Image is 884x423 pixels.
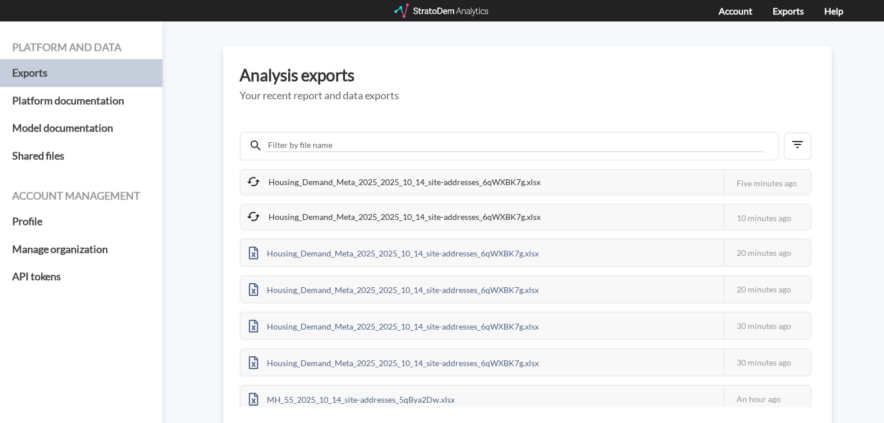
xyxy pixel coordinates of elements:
[267,139,763,152] input: Filter by file name
[241,247,547,256] a: Housing_Demand_Meta_2025_2025_10_14_site-addresses_6qWXBK7g.xlsx
[12,114,150,142] a: Model documentation
[241,349,547,375] div: Housing_Demand_Meta_2025_2025_10_14_site-addresses_6qWXBK7g.xlsx
[824,5,843,16] a: Help
[719,5,752,16] a: Account
[773,5,804,16] a: Exports
[241,276,547,302] div: Housing_Demand_Meta_2025_2025_10_14_site-addresses_6qWXBK7g.xlsx
[723,349,810,375] div: 30 minutes ago
[723,276,810,302] div: 20 minutes ago
[12,59,150,87] a: Exports
[241,386,463,412] div: MH_55_2025_10_14_site-addresses_5qBya2Dw.xlsx
[723,205,810,231] div: 10 minutes ago
[241,283,547,293] a: Housing_Demand_Meta_2025_2025_10_14_site-addresses_6qWXBK7g.xlsx
[241,356,547,366] a: Housing_Demand_Meta_2025_2025_10_14_site-addresses_6qWXBK7g.xlsx
[12,87,150,115] a: Platform documentation
[12,190,150,202] h4: Account management
[240,90,816,102] h5: Your recent report and data exports
[723,313,810,339] div: 30 minutes ago
[723,240,810,266] div: 20 minutes ago
[12,142,150,170] a: Shared files
[241,313,547,339] div: Housing_Demand_Meta_2025_2025_10_14_site-addresses_6qWXBK7g.xlsx
[12,263,150,291] a: API tokens
[241,320,547,330] a: Housing_Demand_Meta_2025_2025_10_14_site-addresses_6qWXBK7g.xlsx
[241,240,547,266] div: Housing_Demand_Meta_2025_2025_10_14_site-addresses_6qWXBK7g.xlsx
[241,170,549,194] div: Housing_Demand_Meta_2025_2025_10_14_site-addresses_6qWXBK7g.xlsx
[241,205,549,229] div: Housing_Demand_Meta_2025_2025_10_14_site-addresses_6qWXBK7g.xlsx
[240,66,816,84] h3: Analysis exports
[723,386,810,412] div: An hour ago
[12,236,150,263] a: Manage organization
[723,170,810,196] div: Five minutes ago
[241,393,463,403] a: MH_55_2025_10_14_site-addresses_5qBya2Dw.xlsx
[12,42,150,53] h4: Platform and data
[12,208,150,236] a: Profile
